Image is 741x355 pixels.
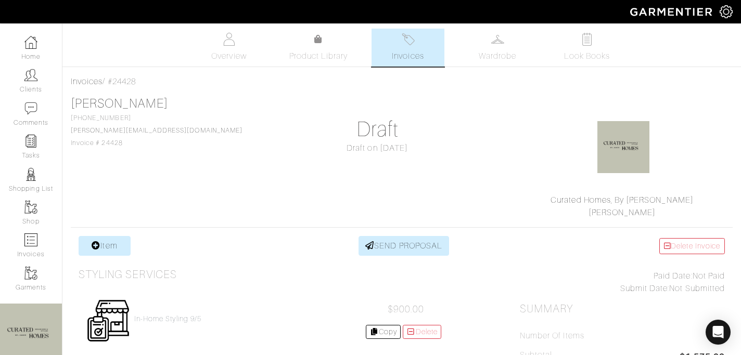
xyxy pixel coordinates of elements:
img: orders-27d20c2124de7fd6de4e0e44c1d41de31381a507db9b33961299e4e07d508b8c.svg [402,33,415,46]
img: Womens_Service-b2905c8a555b134d70f80a63ccd9711e5cb40bac1cff00c12a43f244cd2c1cd3.png [86,299,130,343]
span: Paid Date: [654,271,693,281]
a: In-Home Styling 9/5 [134,314,201,323]
img: garments-icon-b7da505a4dc4fd61783c78ac3ca0ef83fa9d6f193b1c9dc38574b1d14d53ca28.png [24,267,37,280]
a: [PERSON_NAME][EMAIL_ADDRESS][DOMAIN_NAME] [71,127,242,134]
span: Look Books [564,50,610,62]
a: SEND PROPOSAL [359,236,449,256]
div: Draft on [DATE] [275,142,480,154]
h3: Styling Services [79,268,177,281]
a: Copy [366,325,401,339]
span: Overview [211,50,246,62]
a: Delete [403,325,441,339]
div: / #24428 [71,75,733,88]
img: reminder-icon-8004d30b9f0a5d33ae49ab947aed9ed385cf756f9e5892f1edd6e32f2345188e.png [24,135,37,148]
img: todo-9ac3debb85659649dc8f770b8b6100bb5dab4b48dedcbae339e5042a72dfd3cc.svg [581,33,594,46]
span: Wardrobe [479,50,516,62]
a: Look Books [551,29,623,67]
img: gear-icon-white-bd11855cb880d31180b6d7d6211b90ccbf57a29d726f0c71d8c61bd08dd39cc2.png [720,5,733,18]
img: orders-icon-0abe47150d42831381b5fb84f609e132dff9fe21cb692f30cb5eec754e2cba89.png [24,233,37,246]
img: stylists-icon-eb353228a002819b7ec25b43dbf5f0378dd9e0616d9560372ff212230b889e62.png [24,168,37,181]
a: Wardrobe [461,29,534,67]
img: garmentier-logo-header-white-b43fb05a5012e4ada735d5af1a66efaba907eab6374d6393d1fbf88cb4ef424d.png [625,3,720,21]
img: f1sLSt6sjhtqviGWfno3z99v.jpg [597,121,649,173]
a: Item [79,236,131,256]
div: Open Intercom Messenger [706,320,731,345]
img: comment-icon-a0a6a9ef722e966f86d9cbdc48e553b5cf19dbc54f86b18d962a5391bc8f6eb6.png [24,102,37,115]
span: $900.00 [388,304,424,314]
img: clients-icon-6bae9207a08558b7cb47a8932f037763ab4055f8c8b6bfacd5dc20c3e0201464.png [24,69,37,82]
a: Curated Homes, By [PERSON_NAME] [551,195,694,205]
img: basicinfo-40fd8af6dae0f16599ec9e87c0ef1c0a1fdea2edbe929e3d69a839185d80c458.svg [223,33,236,46]
a: Product Library [282,33,355,62]
a: Invoices [71,77,103,86]
a: [PERSON_NAME] [71,97,168,110]
span: Invoices [392,50,424,62]
img: garments-icon-b7da505a4dc4fd61783c78ac3ca0ef83fa9d6f193b1c9dc38574b1d14d53ca28.png [24,201,37,214]
h2: Summary [520,303,725,315]
a: Delete Invoice [659,238,725,254]
img: wardrobe-487a4870c1b7c33e795ec22d11cfc2ed9d08956e64fb3008fe2437562e282088.svg [491,33,504,46]
span: [PHONE_NUMBER] Invoice # 24428 [71,114,242,147]
span: Submit Date: [620,284,670,293]
a: Overview [193,29,265,67]
img: dashboard-icon-dbcd8f5a0b271acd01030246c82b418ddd0df26cd7fceb0bd07c9910d44c42f6.png [24,36,37,49]
a: [PERSON_NAME] [589,208,656,217]
div: Not Paid Not Submitted [520,270,725,295]
a: Invoices [372,29,444,67]
span: Product Library [289,50,348,62]
h1: Draft [275,117,480,142]
h5: Number of Items [520,331,584,341]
